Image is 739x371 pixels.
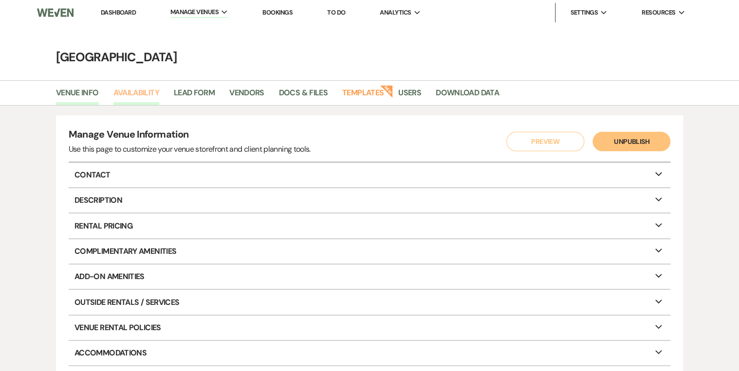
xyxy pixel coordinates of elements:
[69,188,671,212] p: Description
[69,341,671,365] p: Accommodations
[398,87,421,105] a: Users
[69,239,671,264] p: Complimentary Amenities
[506,132,584,151] button: Preview
[56,87,99,105] a: Venue Info
[642,8,675,18] span: Resources
[101,8,136,17] a: Dashboard
[69,127,311,143] h4: Manage Venue Information
[570,8,598,18] span: Settings
[37,2,74,23] img: Weven Logo
[69,290,671,314] p: Outside Rentals / Services
[436,87,499,105] a: Download Data
[229,87,264,105] a: Vendors
[380,84,394,98] strong: New
[69,143,311,155] div: Use this page to customize your venue storefront and client planning tools.
[592,132,670,151] button: Unpublish
[327,8,345,17] a: To Do
[19,49,720,66] h4: [GEOGRAPHIC_DATA]
[262,8,293,17] a: Bookings
[170,7,219,17] span: Manage Venues
[69,163,671,187] p: Contact
[380,8,411,18] span: Analytics
[69,316,671,340] p: Venue Rental Policies
[504,132,582,151] a: Preview
[174,87,215,105] a: Lead Form
[279,87,328,105] a: Docs & Files
[342,87,384,105] a: Templates
[69,265,671,289] p: Add-On Amenities
[113,87,159,105] a: Availability
[69,213,671,238] p: Rental Pricing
